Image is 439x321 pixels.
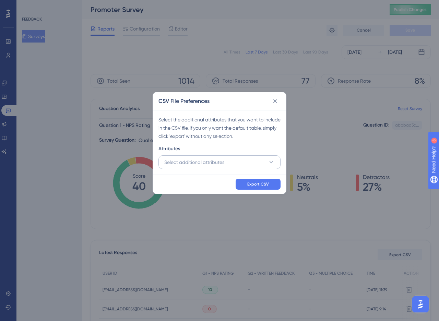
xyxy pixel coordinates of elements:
[164,158,224,166] span: Select additional attributes
[48,3,50,9] div: 3
[158,144,180,153] span: Attributes
[247,181,269,187] span: Export CSV
[16,2,43,10] span: Need Help?
[158,97,210,105] h2: CSV File Preferences
[410,294,431,314] iframe: UserGuiding AI Assistant Launcher
[158,116,281,140] div: Select the additional attributes that you want to include in the CSV file. If you only want the d...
